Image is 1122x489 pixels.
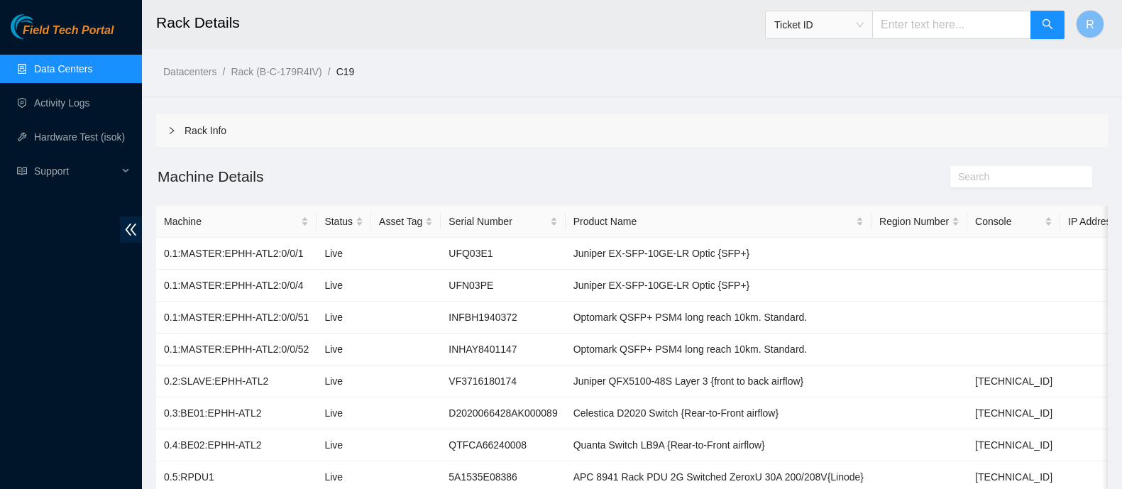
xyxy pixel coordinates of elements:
button: search [1030,11,1065,39]
input: Search [958,169,1073,185]
span: read [17,166,27,176]
td: [TECHNICAL_ID] [967,397,1060,429]
button: R [1076,10,1104,38]
td: 0.1:MASTER:EPHH-ATL2:0/0/1 [156,238,317,270]
td: QTFCA66240008 [441,429,565,461]
td: Optomark QSFP+ PSM4 long reach 10km. Standard. [566,302,871,334]
a: Datacenters [163,66,216,77]
span: Field Tech Portal [23,24,114,38]
td: 0.1:MASTER:EPHH-ATL2:0/0/52 [156,334,317,366]
span: Support [34,157,118,185]
td: Live [317,238,371,270]
td: Juniper EX-SFP-10GE-LR Optic {SFP+} [566,270,871,302]
span: R [1086,16,1094,33]
td: Live [317,270,371,302]
td: Celestica D2020 Switch {Rear-to-Front airflow} [566,397,871,429]
img: Akamai Technologies [11,14,72,39]
td: Juniper EX-SFP-10GE-LR Optic {SFP+} [566,238,871,270]
td: 0.2:SLAVE:EPHH-ATL2 [156,366,317,397]
td: Live [317,397,371,429]
a: Activity Logs [34,97,90,109]
td: 0.1:MASTER:EPHH-ATL2:0/0/4 [156,270,317,302]
td: Live [317,302,371,334]
div: Rack Info [156,114,1108,147]
td: 0.3:BE01:EPHH-ATL2 [156,397,317,429]
td: 0.4:BE02:EPHH-ATL2 [156,429,317,461]
a: Data Centers [34,63,92,75]
td: Juniper QFX5100-48S Layer 3 {front to back airflow} [566,366,871,397]
td: Live [317,429,371,461]
span: / [222,66,225,77]
td: UFN03PE [441,270,565,302]
span: double-left [120,216,142,243]
a: C19 [336,66,355,77]
td: Live [317,334,371,366]
a: Hardware Test (isok) [34,131,125,143]
span: Ticket ID [774,14,864,35]
td: D2020066428AK000089 [441,397,565,429]
span: right [167,126,176,135]
td: VF3716180174 [441,366,565,397]
span: / [328,66,331,77]
td: INHAY8401147 [441,334,565,366]
span: search [1042,18,1053,32]
td: UFQ03E1 [441,238,565,270]
input: Enter text here... [872,11,1031,39]
a: Rack (B-C-179R4IV) [231,66,321,77]
td: INFBH1940372 [441,302,565,334]
h2: Machine Details [156,165,870,188]
td: Quanta Switch LB9A {Rear-to-Front airflow} [566,429,871,461]
td: 0.1:MASTER:EPHH-ATL2:0/0/51 [156,302,317,334]
td: [TECHNICAL_ID] [967,429,1060,461]
td: [TECHNICAL_ID] [967,366,1060,397]
a: Akamai TechnologiesField Tech Portal [11,26,114,44]
td: Live [317,366,371,397]
td: Optomark QSFP+ PSM4 long reach 10km. Standard. [566,334,871,366]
